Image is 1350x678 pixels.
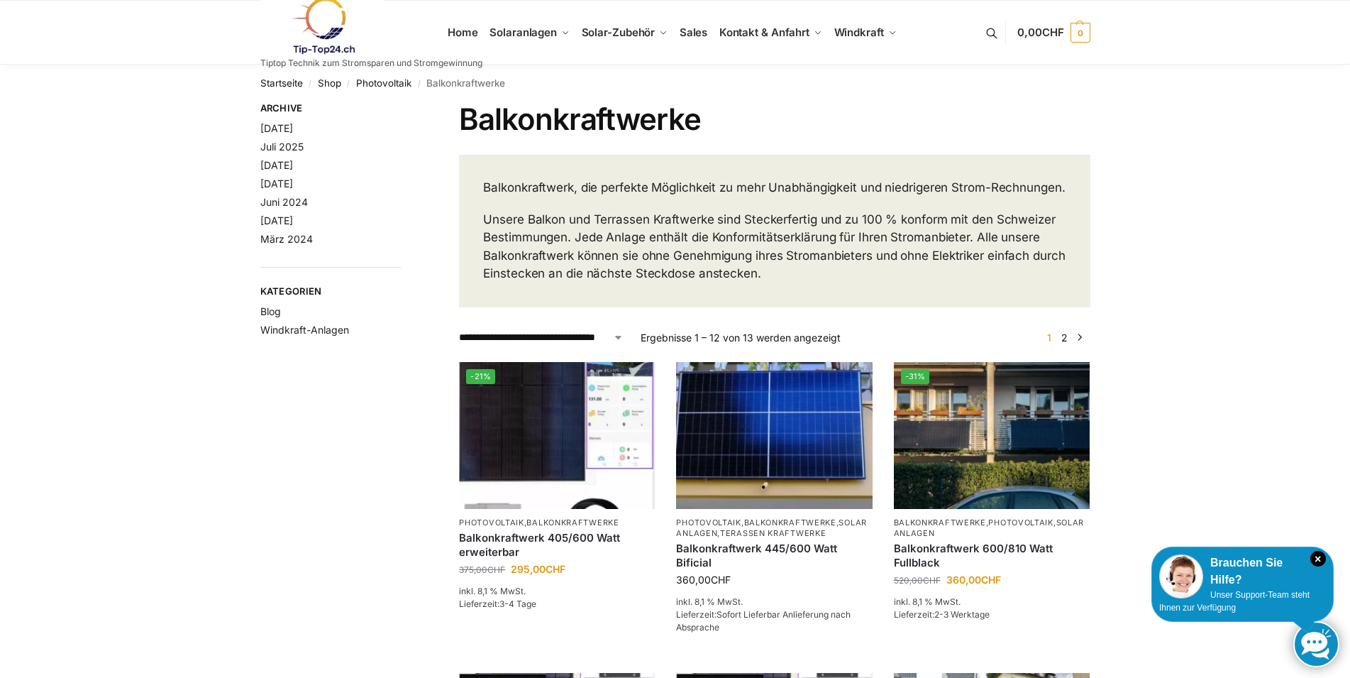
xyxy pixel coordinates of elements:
a: Terassen Kraftwerke [720,528,826,538]
a: -31%2 Balkonkraftwerke [894,362,1090,509]
span: CHF [487,564,505,575]
p: inkl. 8,1 % MwSt. [676,596,872,608]
a: Startseite [260,77,303,89]
a: Balkonkraftwerk 405/600 Watt erweiterbar [459,531,655,559]
p: , [459,518,655,528]
span: Solaranlagen [489,26,557,39]
a: [DATE] [260,159,293,171]
a: Photovoltaik [676,518,741,527]
span: / [303,78,318,89]
span: Lieferzeit: [459,598,536,609]
a: Balkonkraftwerke [894,518,986,527]
a: Photovoltaik [988,518,1053,527]
span: Kontakt & Anfahrt [719,26,809,39]
span: Solar-Zubehör [582,26,655,39]
span: / [411,78,426,89]
span: Sales [680,26,708,39]
nav: Produkt-Seitennummerierung [1039,330,1090,345]
a: [DATE] [260,177,293,190]
a: [DATE] [260,214,293,226]
button: Close filters [401,102,409,118]
span: CHF [923,575,941,586]
a: Photovoltaik [459,518,524,527]
nav: Breadcrumb [260,65,1090,102]
a: Windkraft [828,1,902,65]
span: 0,00 [1017,26,1063,39]
a: Sales [673,1,713,65]
i: Schließen [1310,551,1326,567]
span: / [341,78,356,89]
p: Ergebnisse 1 – 12 von 13 werden angezeigt [641,330,841,345]
span: Seite 1 [1044,332,1055,344]
select: Shop-Reihenfolge [459,330,624,345]
bdi: 360,00 [946,574,1001,586]
p: Balkonkraftwerk, die perfekte Möglichkeit zu mehr Unabhängigkeit und niedrigeren Strom-Rechnungen. [483,179,1066,197]
p: , , , [676,518,872,540]
a: Kontakt & Anfahrt [713,1,828,65]
a: Balkonkraftwerk 600/810 Watt Fullblack [894,542,1090,569]
span: 2-3 Werktage [934,609,990,620]
a: Photovoltaik [356,77,411,89]
h1: Balkonkraftwerke [459,102,1090,137]
div: Brauchen Sie Hilfe? [1159,554,1326,589]
bdi: 375,00 [459,564,505,575]
p: inkl. 8,1 % MwSt. [894,596,1090,608]
a: März 2024 [260,233,313,245]
span: 3-4 Tage [499,598,536,609]
a: Solaranlagen [676,518,867,538]
p: inkl. 8,1 % MwSt. [459,585,655,598]
a: Balkonkraftwerke [526,518,619,527]
span: CHF [1042,26,1064,39]
a: -21%Steckerfertig Plug & Play mit 410 Watt [459,362,655,509]
p: Unsere Balkon und Terrassen Kraftwerke sind Steckerfertig und zu 100 % konform mit den Schweizer ... [483,211,1066,283]
span: Unser Support-Team steht Ihnen zur Verfügung [1159,590,1310,613]
a: Solaranlagen [894,518,1085,538]
a: Seite 2 [1058,332,1071,344]
span: Windkraft [834,26,884,39]
a: 0,00CHF 0 [1017,11,1090,54]
span: Lieferzeit: [676,609,851,633]
a: Windkraft-Anlagen [260,324,349,336]
span: CHF [981,574,1001,586]
span: CHF [546,563,565,575]
span: Lieferzeit: [894,609,990,620]
img: 2 Balkonkraftwerke [894,362,1090,509]
span: Archive [260,102,402,116]
img: Solaranlage für den kleinen Balkon [676,362,872,509]
span: Kategorien [260,285,402,299]
bdi: 295,00 [511,563,565,575]
a: Blog [260,305,281,317]
a: → [1074,330,1085,345]
img: Steckerfertig Plug & Play mit 410 Watt [459,362,655,509]
a: Solar-Zubehör [575,1,673,65]
a: Juli 2025 [260,141,304,153]
img: Customer service [1159,554,1203,598]
a: Juni 2024 [260,196,308,208]
a: [DATE] [260,122,293,134]
span: Sofort Lieferbar Anlieferung nach Absprache [676,609,851,633]
bdi: 360,00 [676,574,731,586]
a: Solaranlagen [484,1,575,65]
a: Balkonkraftwerk 445/600 Watt Bificial [676,542,872,569]
a: Shop [318,77,341,89]
span: CHF [711,574,731,586]
bdi: 520,00 [894,575,941,586]
a: Balkonkraftwerke [744,518,836,527]
span: 0 [1070,23,1090,43]
p: , , [894,518,1090,540]
p: Tiptop Technik zum Stromsparen und Stromgewinnung [260,59,482,67]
